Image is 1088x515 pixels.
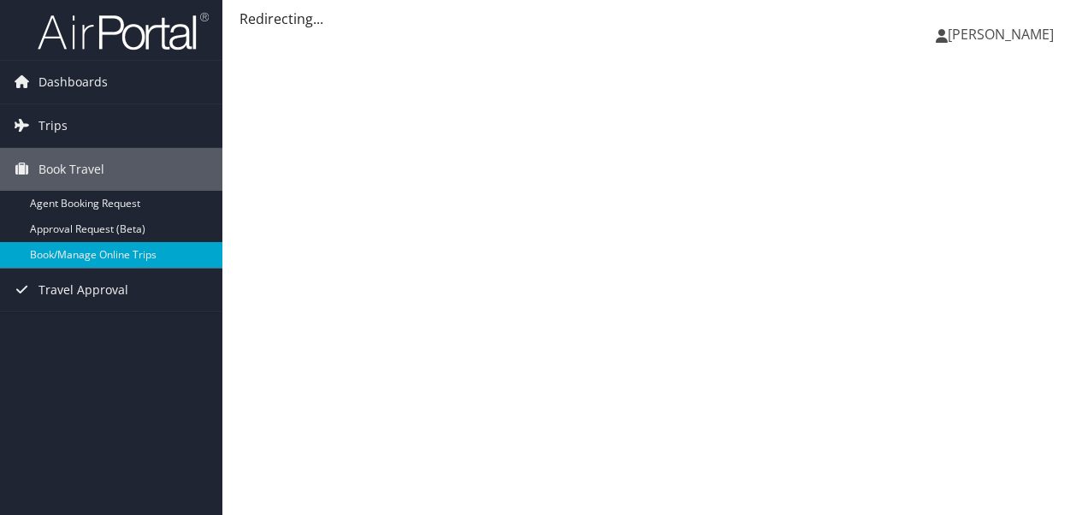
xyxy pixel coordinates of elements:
div: Redirecting... [239,9,1071,29]
span: Trips [38,104,68,147]
a: [PERSON_NAME] [936,9,1071,60]
span: [PERSON_NAME] [948,25,1054,44]
span: Dashboards [38,61,108,104]
span: Travel Approval [38,269,128,311]
img: airportal-logo.png [38,11,209,51]
span: Book Travel [38,148,104,191]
